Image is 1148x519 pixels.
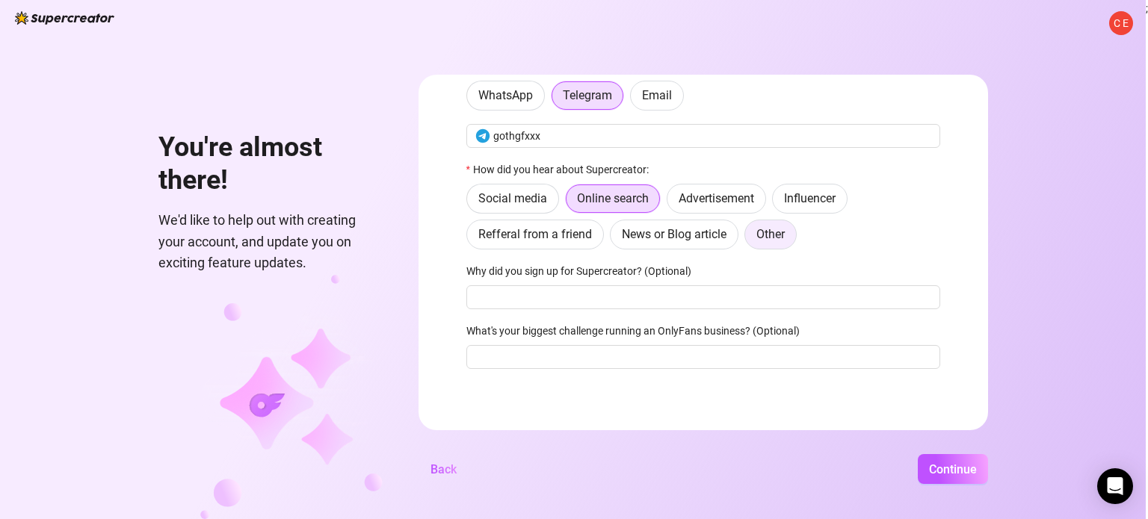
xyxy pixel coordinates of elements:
[158,131,383,196] h1: You're almost there!
[679,191,754,205] span: Advertisement
[466,263,701,279] label: Why did you sign up for Supercreator? (Optional)
[478,227,592,241] span: Refferal from a friend
[419,454,469,484] button: Back
[622,227,726,241] span: News or Blog article
[756,227,785,241] span: Other
[929,462,977,476] span: Continue
[1114,15,1129,31] span: C E
[466,345,940,369] input: What's your biggest challenge running an OnlyFans business? (Optional)
[918,454,988,484] button: Continue
[478,191,547,205] span: Social media
[784,191,836,205] span: Influencer
[466,161,658,178] label: How did you hear about Supercreator:
[466,285,940,309] input: Why did you sign up for Supercreator? (Optional)
[1097,468,1133,504] div: Open Intercom Messenger
[430,462,457,476] span: Back
[493,128,931,144] input: @username
[15,11,114,25] img: logo
[478,88,533,102] span: WhatsApp
[563,88,612,102] span: Telegram
[158,210,383,273] span: We'd like to help out with creating your account, and update you on exciting feature updates.
[642,88,672,102] span: Email
[466,323,809,339] label: What's your biggest challenge running an OnlyFans business? (Optional)
[577,191,649,205] span: Online search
